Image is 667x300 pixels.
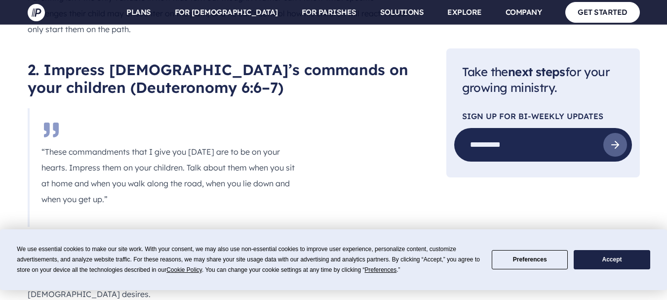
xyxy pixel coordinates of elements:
span: Take the for your growing ministry. [462,64,610,95]
span: Preferences [365,266,397,273]
button: Accept [574,250,650,269]
a: GET STARTED [565,2,640,22]
button: Preferences [492,250,568,269]
p: “These commandments that I give you [DATE] are to be on your hearts. Impress them on your childre... [41,144,300,207]
p: SIGN UP FOR Bi-Weekly Updates [462,113,624,121]
span: Cookie Policy [166,266,202,273]
h2: 2. Impress [DEMOGRAPHIC_DATA]’s commands on your children (Deuteronomy 6:6–7) [28,61,415,96]
div: We use essential cookies to make our site work. With your consent, we may also use non-essential ... [17,244,480,275]
span: next steps [508,64,565,79]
